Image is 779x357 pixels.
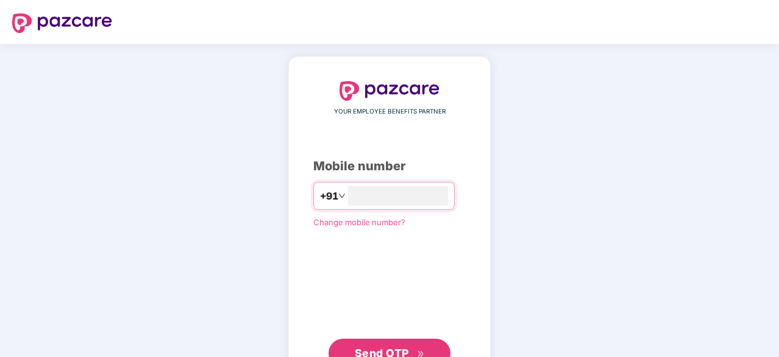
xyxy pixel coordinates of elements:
span: +91 [320,189,338,204]
span: down [338,192,346,200]
img: logo [12,13,112,33]
img: logo [340,81,439,101]
a: Change mobile number? [313,217,405,227]
div: Mobile number [313,157,466,176]
span: YOUR EMPLOYEE BENEFITS PARTNER [334,107,446,117]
